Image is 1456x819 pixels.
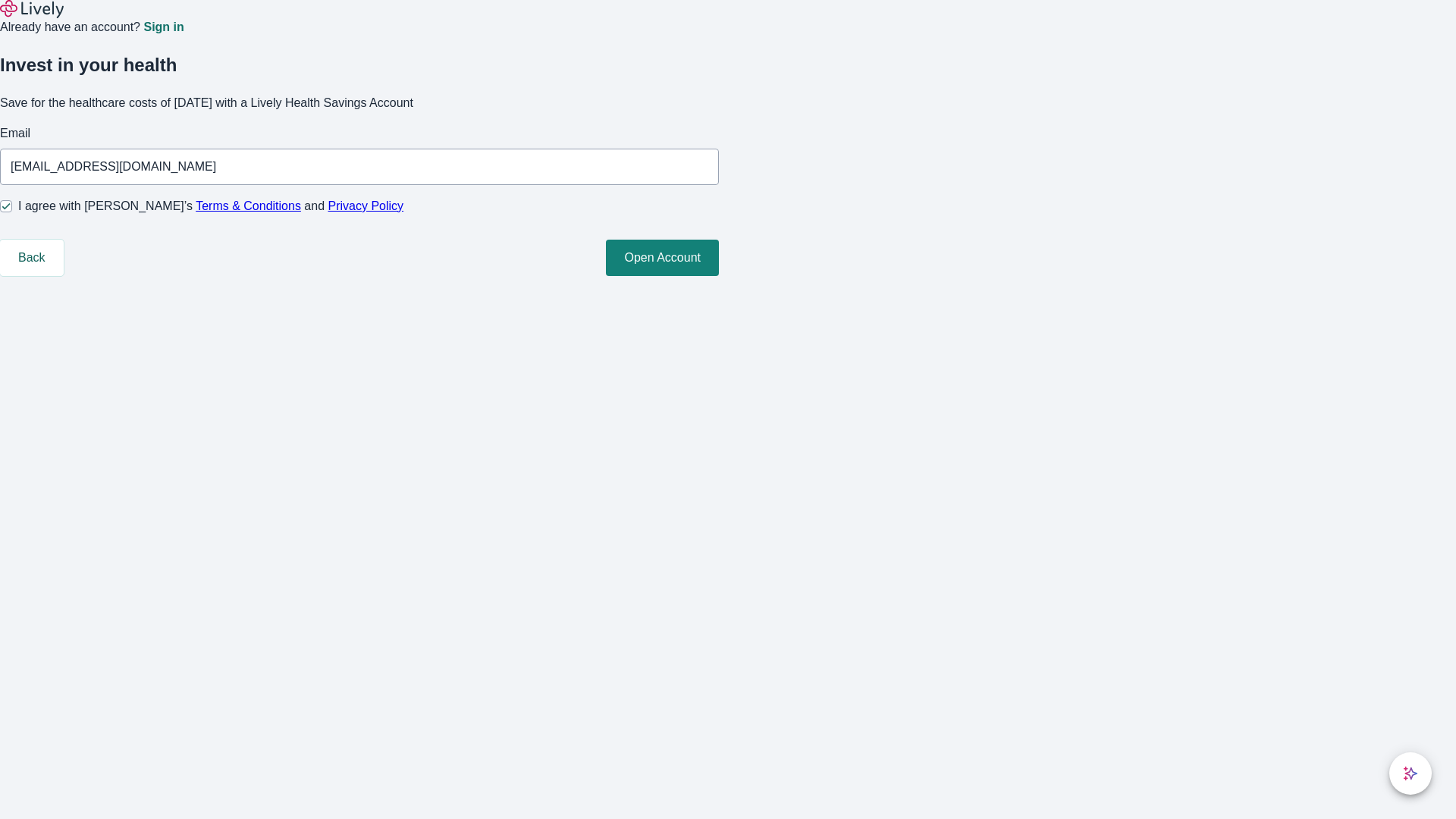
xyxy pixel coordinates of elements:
a: Terms & Conditions [196,199,301,212]
svg: Lively AI Assistant [1403,766,1418,781]
a: Sign in [143,21,184,33]
button: chat [1389,752,1432,795]
span: I agree with [PERSON_NAME]’s and [18,197,403,215]
button: Open Account [606,240,719,276]
a: Privacy Policy [328,199,404,212]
